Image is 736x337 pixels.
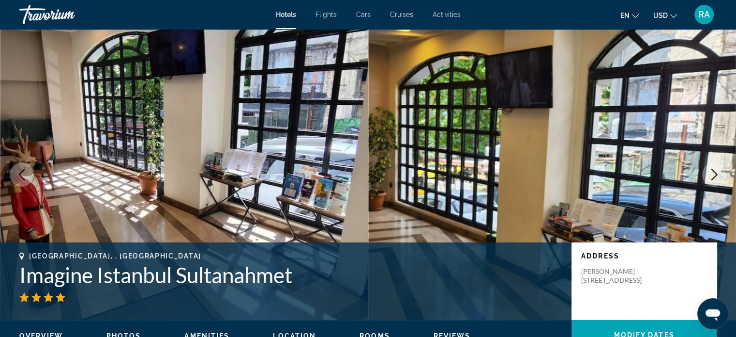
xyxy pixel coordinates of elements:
[620,8,639,22] button: Change language
[29,252,201,260] span: [GEOGRAPHIC_DATA], , [GEOGRAPHIC_DATA]
[19,262,562,288] h1: Imagine Istanbul Sultanahmet
[356,11,371,18] a: Cars
[276,11,296,18] a: Hotels
[698,10,710,19] span: RA
[390,11,413,18] a: Cruises
[697,298,728,329] iframe: Кнопка запуска окна обмена сообщениями
[702,162,726,187] button: Next image
[581,267,659,285] p: [PERSON_NAME][STREET_ADDRESS]
[620,12,630,19] span: en
[691,4,717,25] button: User Menu
[653,12,668,19] span: USD
[10,162,34,187] button: Previous image
[19,2,116,27] a: Travorium
[433,11,461,18] a: Activities
[653,8,677,22] button: Change currency
[315,11,337,18] a: Flights
[581,252,707,260] p: Address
